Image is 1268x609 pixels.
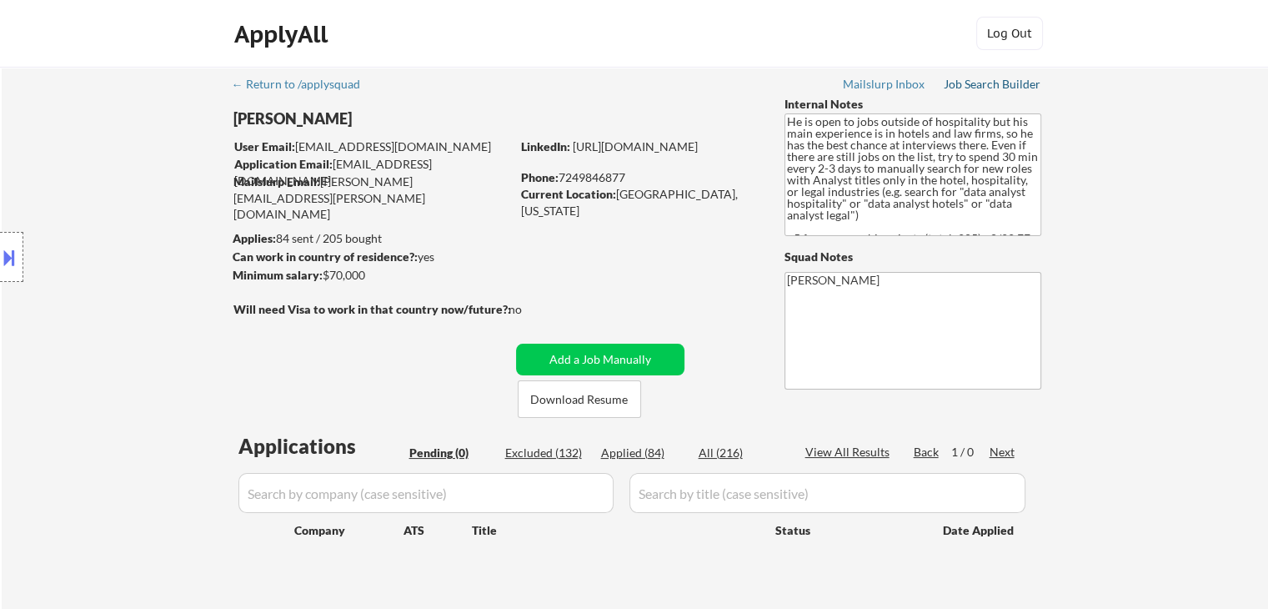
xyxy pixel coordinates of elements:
[521,139,570,154] strong: LinkedIn:
[944,78,1041,94] a: Job Search Builder
[521,170,559,184] strong: Phone:
[951,444,990,461] div: 1 / 0
[505,445,589,461] div: Excluded (132)
[943,522,1016,539] div: Date Applied
[976,17,1043,50] button: Log Out
[233,230,510,247] div: 84 sent / 205 bought
[233,108,576,129] div: [PERSON_NAME]
[233,267,510,284] div: $70,000
[573,139,698,154] a: [URL][DOMAIN_NAME]
[234,138,510,155] div: [EMAIL_ADDRESS][DOMAIN_NAME]
[784,96,1041,113] div: Internal Notes
[234,20,333,48] div: ApplyAll
[629,473,1025,513] input: Search by title (case sensitive)
[294,522,403,539] div: Company
[233,302,511,316] strong: Will need Visa to work in that country now/future?:
[233,249,505,265] div: yes
[843,78,926,90] div: Mailslurp Inbox
[516,344,684,375] button: Add a Job Manually
[238,473,614,513] input: Search by company (case sensitive)
[944,78,1041,90] div: Job Search Builder
[521,187,616,201] strong: Current Location:
[403,522,472,539] div: ATS
[233,249,418,264] strong: Can work in country of residence?:
[521,186,757,219] div: [GEOGRAPHIC_DATA], [US_STATE]
[234,156,510,189] div: [EMAIL_ADDRESS][DOMAIN_NAME]
[233,174,510,223] div: [PERSON_NAME][EMAIL_ADDRESS][PERSON_NAME][DOMAIN_NAME]
[601,445,684,461] div: Applied (84)
[509,301,556,318] div: no
[990,444,1016,461] div: Next
[805,444,895,461] div: View All Results
[521,169,757,186] div: 7249846877
[699,445,782,461] div: All (216)
[784,249,1041,265] div: Squad Notes
[409,445,493,461] div: Pending (0)
[914,444,940,461] div: Back
[232,78,376,90] div: ← Return to /applysquad
[843,78,926,94] a: Mailslurp Inbox
[238,436,403,456] div: Applications
[518,380,641,418] button: Download Resume
[775,515,919,545] div: Status
[472,522,759,539] div: Title
[232,78,376,94] a: ← Return to /applysquad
